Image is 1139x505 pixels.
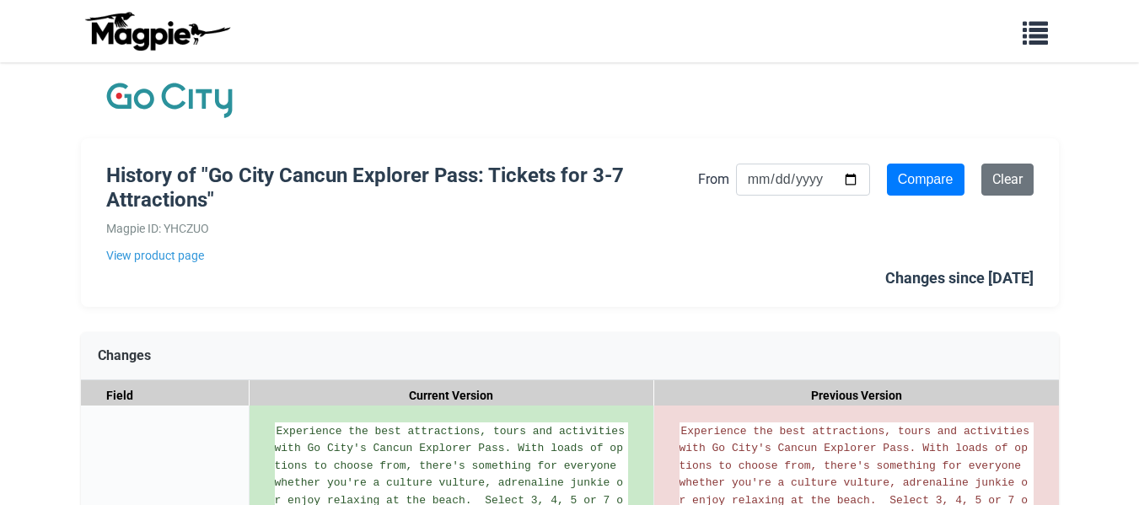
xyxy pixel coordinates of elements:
[887,164,964,196] input: Compare
[106,79,233,121] img: Company Logo
[106,219,698,238] div: Magpie ID: YHCZUO
[81,380,250,411] div: Field
[106,164,698,212] h1: History of "Go City Cancun Explorer Pass: Tickets for 3-7 Attractions"
[106,246,698,265] a: View product page
[981,164,1034,196] a: Clear
[81,332,1059,380] div: Changes
[250,380,654,411] div: Current Version
[698,169,729,191] label: From
[81,11,233,51] img: logo-ab69f6fb50320c5b225c76a69d11143b.png
[885,266,1034,291] div: Changes since [DATE]
[654,380,1059,411] div: Previous Version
